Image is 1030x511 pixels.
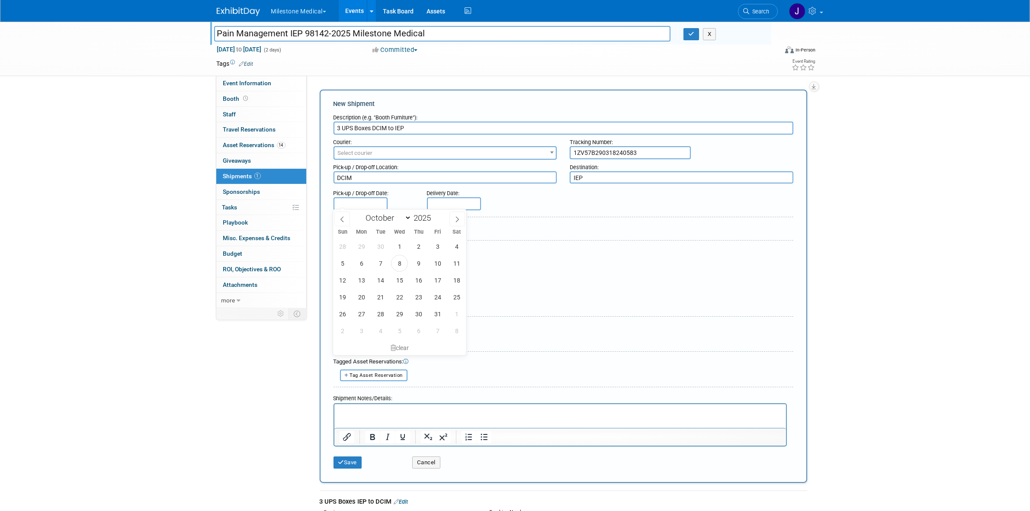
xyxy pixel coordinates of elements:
[334,289,351,305] span: October 19, 2025
[448,238,465,255] span: October 4, 2025
[223,235,291,241] span: Misc. Expenses & Credits
[334,135,557,146] div: Courier:
[410,238,427,255] span: October 2, 2025
[216,293,306,308] a: more
[223,173,261,180] span: Shipments
[216,184,306,199] a: Sponsorships
[223,157,251,164] span: Giveaways
[372,289,389,305] span: October 21, 2025
[429,255,446,272] span: October 10, 2025
[448,272,465,289] span: October 18, 2025
[334,186,414,197] div: Pick-up / Drop-off Date:
[223,80,272,87] span: Event Information
[334,238,351,255] span: September 28, 2025
[792,59,815,64] div: Event Rating
[334,391,787,403] div: Shipment Notes/Details:
[221,297,235,304] span: more
[570,135,793,146] div: Tracking Number:
[254,173,261,179] span: 1
[334,100,793,109] div: New Shipment
[448,289,465,305] span: October 25, 2025
[410,272,427,289] span: October 16, 2025
[340,370,408,381] button: Tag Asset Reservation
[223,111,236,118] span: Staff
[410,289,427,305] span: October 23, 2025
[334,160,557,171] div: Pick-up / Drop-off Location:
[216,153,306,168] a: Giveaways
[380,431,395,443] button: Italic
[216,91,306,106] a: Booth
[223,126,276,133] span: Travel Reservations
[334,272,351,289] span: October 12, 2025
[750,8,770,15] span: Search
[334,456,362,469] button: Save
[277,142,286,148] span: 14
[242,95,250,102] span: Booth not reserved yet
[216,277,306,292] a: Attachments
[789,3,805,19] img: Justin Newborn
[795,47,815,53] div: In-Person
[785,46,794,53] img: Format-Inperson.png
[223,281,258,288] span: Attachments
[372,272,389,289] span: October 14, 2025
[410,305,427,322] span: October 30, 2025
[371,229,390,235] span: Tue
[223,219,248,226] span: Playbook
[570,160,793,171] div: Destination:
[391,238,408,255] span: October 1, 2025
[333,229,352,235] span: Sun
[427,186,532,197] div: Delivery Date:
[429,305,446,322] span: October 31, 2025
[429,238,446,255] span: October 3, 2025
[333,341,466,355] div: clear
[372,322,389,339] span: November 4, 2025
[390,229,409,235] span: Wed
[391,272,408,289] span: October 15, 2025
[320,497,807,506] div: 3 UPS Boxes IEP to DCIM
[461,431,476,443] button: Numbered list
[223,95,250,102] span: Booth
[429,322,446,339] span: November 7, 2025
[410,255,427,272] span: October 9, 2025
[223,266,281,273] span: ROI, Objectives & ROO
[334,358,793,366] div: Tagged Asset Reservations:
[391,289,408,305] span: October 22, 2025
[334,322,351,339] span: November 2, 2025
[334,255,351,272] span: October 5, 2025
[448,255,465,272] span: October 11, 2025
[216,169,306,184] a: Shipments1
[217,45,262,53] span: [DATE] [DATE]
[353,238,370,255] span: September 29, 2025
[353,272,370,289] span: October 13, 2025
[216,107,306,122] a: Staff
[217,7,260,16] img: ExhibitDay
[409,229,428,235] span: Thu
[391,255,408,272] span: October 8, 2025
[334,247,793,255] div: Cost:
[353,322,370,339] span: November 3, 2025
[338,150,373,156] span: Select courier
[353,305,370,322] span: October 27, 2025
[239,61,253,67] a: Edit
[216,200,306,215] a: Tasks
[410,322,427,339] span: November 6, 2025
[334,110,793,122] div: Description (e.g. "Booth Furniture"):
[727,45,816,58] div: Event Format
[476,431,491,443] button: Bullet list
[428,229,447,235] span: Fri
[274,308,289,319] td: Personalize Event Tab Strip
[372,238,389,255] span: September 30, 2025
[340,431,354,443] button: Insert/edit link
[223,188,260,195] span: Sponsorships
[411,213,437,223] input: Year
[334,404,786,428] iframe: Rich Text Area
[391,305,408,322] span: October 29, 2025
[448,305,465,322] span: November 1, 2025
[412,456,440,469] button: Cancel
[216,246,306,261] a: Budget
[362,212,411,223] select: Month
[235,46,244,53] span: to
[447,229,466,235] span: Sat
[350,373,403,378] span: Tag Asset Reservation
